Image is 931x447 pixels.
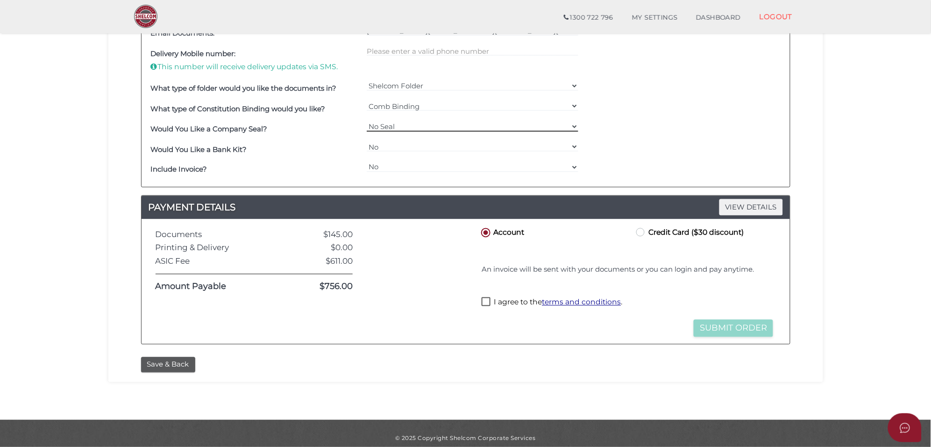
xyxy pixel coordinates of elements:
b: Would You Like a Bank Kit? [151,145,247,154]
label: Credit Card ($30 discount) [634,226,744,238]
div: Documents [149,231,285,239]
button: Submit Order [694,320,773,337]
label: I agree to the . [482,297,622,309]
div: $756.00 [284,282,360,292]
b: Delivery Mobile number: [151,49,236,58]
button: Save & Back [141,357,195,373]
a: 1300 722 796 [554,8,622,27]
div: $145.00 [284,231,360,239]
div: $611.00 [284,257,360,266]
b: Include Invoice? [151,165,207,174]
a: PAYMENT DETAILSVIEW DETAILS [142,200,790,215]
div: $0.00 [284,244,360,252]
div: © 2025 Copyright Shelcom Corporate Services [115,434,816,442]
p: This number will receive delivery updates via SMS. [151,62,362,72]
a: MY SETTINGS [623,8,687,27]
a: DASHBOARD [687,8,750,27]
a: LOGOUT [750,7,802,26]
a: terms and conditions [542,298,621,307]
input: Please enter a valid 10-digit phone number [367,46,578,56]
div: ASIC Fee [149,257,285,266]
div: Amount Payable [149,282,285,292]
label: Account [479,226,524,238]
span: VIEW DETAILS [719,199,783,216]
b: Would You Like a Company Seal? [151,124,268,133]
button: Open asap [888,413,922,442]
h4: An invoice will be sent with your documents or you can login and pay anytime. [482,266,773,274]
h4: PAYMENT DETAILS [142,200,790,215]
b: What type of Constitution Binding would you like? [151,104,326,113]
div: Printing & Delivery [149,244,285,252]
b: What type of folder would you like the documents in? [151,84,337,93]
